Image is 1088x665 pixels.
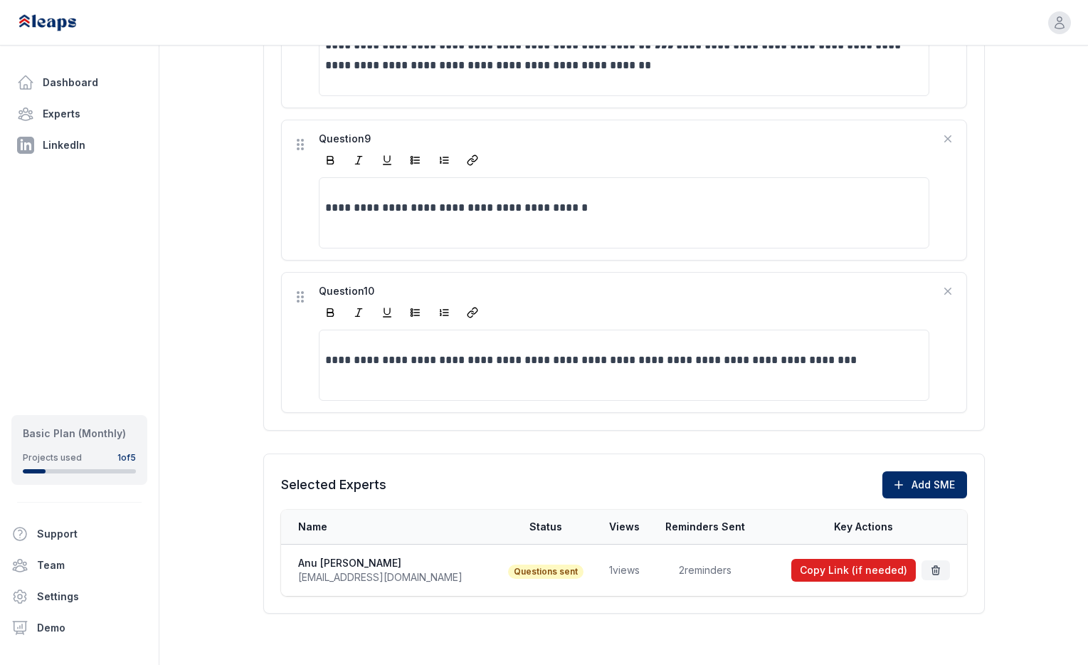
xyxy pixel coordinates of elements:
div: Basic Plan (Monthly) [23,426,136,441]
td: 2 reminders [651,545,760,597]
a: Team [6,551,153,580]
button: Numbered List [433,149,455,172]
button: Copy Link (if needed) [791,559,916,582]
button: Delete SME [921,560,950,580]
button: Add Link [461,301,484,324]
button: Underline (Cmd+U) [376,301,398,324]
div: Question 10 [319,284,929,298]
button: Italic (Cmd+I) [347,301,370,324]
span: [EMAIL_ADDRESS][DOMAIN_NAME] [298,570,486,585]
button: Add SME [882,471,967,498]
div: Question 9 [319,132,929,146]
a: Dashboard [11,68,147,97]
a: LinkedIn [11,131,147,159]
button: Italic (Cmd+I) [347,149,370,172]
td: 1 views [598,545,651,597]
button: Delete question [941,284,955,298]
span: Questions sent [508,565,583,579]
th: Views [598,510,651,545]
a: Settings [6,582,153,611]
button: Underline (Cmd+U) [376,149,398,172]
span: Anu [PERSON_NAME] [298,556,486,570]
th: Reminders Sent [651,510,760,545]
a: Experts [11,100,147,128]
button: Add Link [461,149,484,172]
div: Projects used [23,452,82,464]
th: Key Actions [760,510,967,545]
button: Delete question [941,132,955,146]
div: 1 of 5 [117,452,136,464]
th: Name [281,510,495,545]
img: Leaps [17,7,108,38]
button: Bold (Cmd+B) [319,149,342,172]
button: Bullet List [404,149,427,172]
button: Support [6,520,142,548]
h2: Selected Experts [281,475,386,495]
th: Status [494,510,598,545]
button: Numbered List [433,301,455,324]
a: Demo [6,614,153,642]
button: Bullet List [404,301,427,324]
button: Bold (Cmd+B) [319,301,342,324]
